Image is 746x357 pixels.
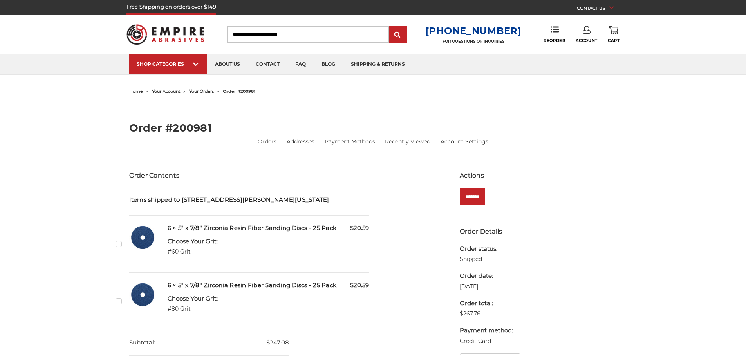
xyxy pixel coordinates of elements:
[460,299,513,308] dt: Order total:
[168,237,218,246] dt: Choose Your Grit:
[608,38,620,43] span: Cart
[350,281,369,290] span: $20.59
[460,272,513,281] dt: Order date:
[460,337,513,345] dd: Credit Card
[343,54,413,74] a: shipping & returns
[350,224,369,233] span: $20.59
[168,281,369,290] h5: 6 × 5" x 7/8" Zirconia Resin Fiber Sanding Discs - 25 Pack
[608,26,620,43] a: Cart
[314,54,343,74] a: blog
[441,138,488,146] a: Account Settings
[189,89,214,94] a: your orders
[460,326,513,335] dt: Payment method:
[385,138,430,146] a: Recently Viewed
[223,89,255,94] span: order #200981
[248,54,287,74] a: contact
[460,227,617,236] h3: Order Details
[168,248,218,256] dd: #60 Grit
[287,138,314,146] a: Addresses
[460,245,513,254] dt: Order status:
[152,89,180,94] a: your account
[168,224,369,233] h5: 6 × 5" x 7/8" Zirconia Resin Fiber Sanding Discs - 25 Pack
[207,54,248,74] a: about us
[129,224,157,251] img: 5 inch zirc resin fiber disc
[460,255,513,263] dd: Shipped
[576,38,598,43] span: Account
[129,171,369,180] h3: Order Contents
[129,196,369,205] h5: Items shipped to [STREET_ADDRESS][PERSON_NAME][US_STATE]
[577,4,620,15] a: CONTACT US
[126,19,205,50] img: Empire Abrasives
[129,330,289,356] dd: $247.08
[460,171,617,180] h3: Actions
[129,281,157,308] img: 5 inch zirc resin fiber disc
[544,38,565,43] span: Reorder
[287,54,314,74] a: faq
[129,89,143,94] a: home
[325,138,375,146] a: Payment Methods
[425,39,522,44] p: FOR QUESTIONS OR INQUIRIES
[129,330,155,355] dt: Subtotal:
[129,123,617,133] h2: Order #200981
[460,283,513,291] dd: [DATE]
[544,26,565,43] a: Reorder
[258,138,276,146] a: Orders
[425,25,522,36] a: [PHONE_NUMBER]
[168,294,218,303] dt: Choose Your Grit:
[137,61,199,67] div: SHOP CATEGORIES
[460,310,513,318] dd: $267.76
[168,305,218,313] dd: #80 Grit
[390,27,406,43] input: Submit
